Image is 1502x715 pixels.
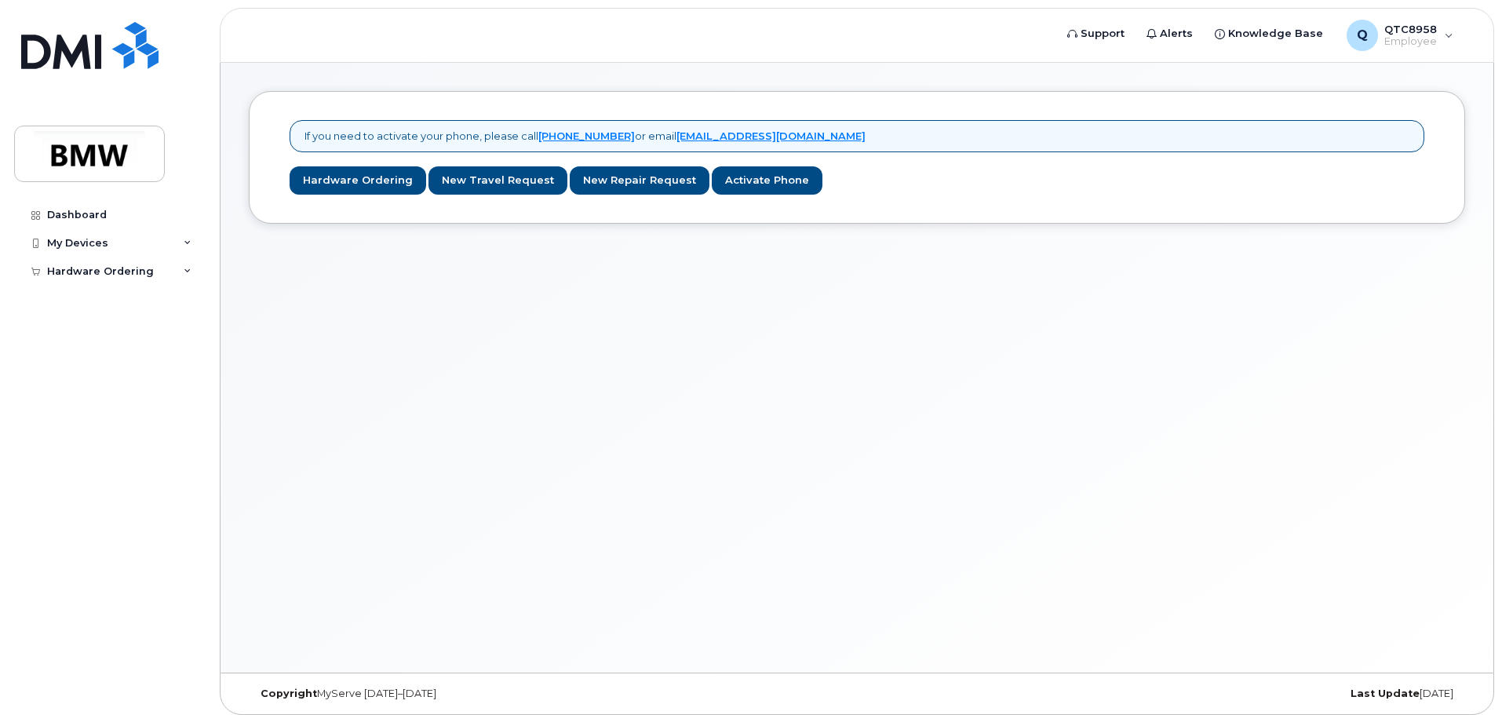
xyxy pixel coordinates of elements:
a: Hardware Ordering [290,166,426,195]
a: New Travel Request [428,166,567,195]
div: MyServe [DATE]–[DATE] [249,688,654,700]
a: [PHONE_NUMBER] [538,130,635,142]
strong: Last Update [1351,688,1420,699]
a: New Repair Request [570,166,709,195]
a: [EMAIL_ADDRESS][DOMAIN_NAME] [676,130,866,142]
p: If you need to activate your phone, please call or email [304,129,866,144]
div: [DATE] [1059,688,1465,700]
strong: Copyright [261,688,317,699]
iframe: Messenger Launcher [1434,647,1490,703]
a: Activate Phone [712,166,822,195]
